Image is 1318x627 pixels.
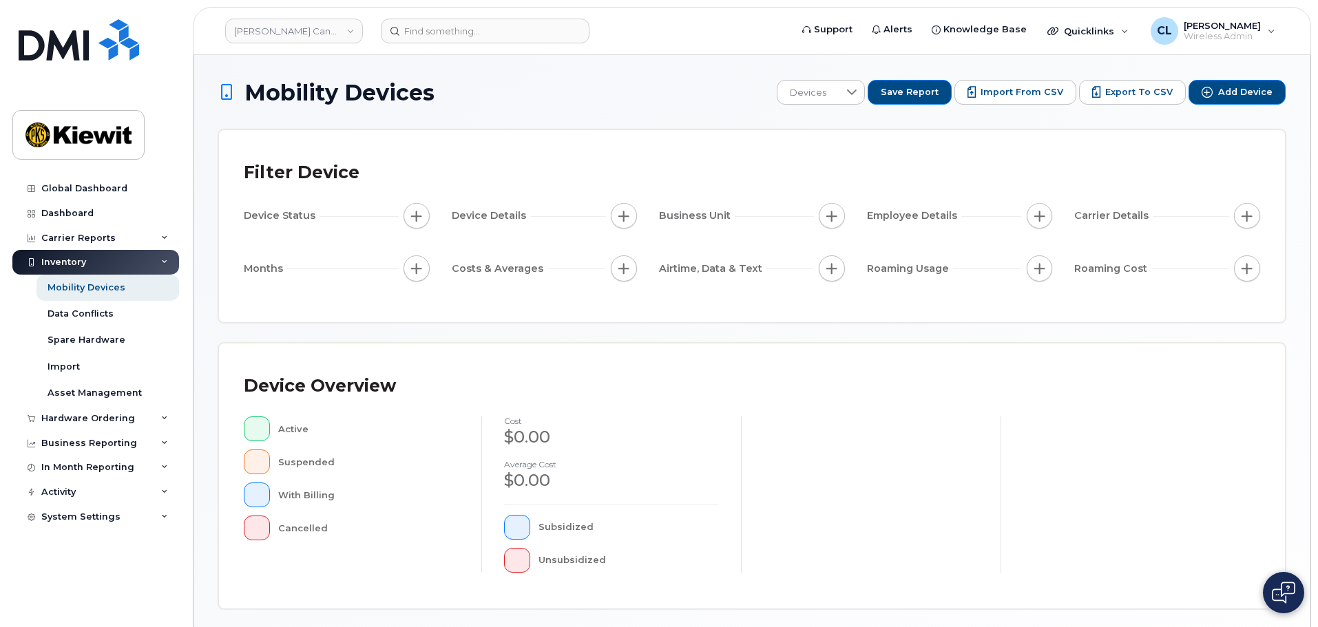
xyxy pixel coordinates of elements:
h4: cost [504,416,719,425]
span: Employee Details [867,209,961,223]
button: Import from CSV [954,80,1076,105]
div: Subsidized [538,515,720,540]
div: $0.00 [504,425,719,449]
span: Device Status [244,209,320,223]
div: Device Overview [244,368,396,404]
div: Suspended [278,449,460,474]
div: Cancelled [278,516,460,540]
span: Devices [777,81,839,105]
span: Roaming Usage [867,262,953,276]
button: Export to CSV [1079,80,1186,105]
span: Carrier Details [1074,209,1153,223]
span: Device Details [452,209,530,223]
button: Add Device [1189,80,1286,105]
span: Export to CSV [1105,86,1173,98]
div: Unsubsidized [538,548,720,573]
div: With Billing [278,482,460,507]
h4: Average cost [504,460,719,469]
span: Save Report [881,86,939,98]
img: Open chat [1272,582,1295,604]
div: Filter Device [244,155,359,191]
span: Costs & Averages [452,262,547,276]
span: Roaming Cost [1074,262,1151,276]
span: Add Device [1218,86,1273,98]
span: Business Unit [659,209,735,223]
span: Import from CSV [981,86,1063,98]
div: $0.00 [504,469,719,492]
span: Airtime, Data & Text [659,262,766,276]
button: Save Report [868,80,952,105]
span: Months [244,262,287,276]
span: Mobility Devices [244,81,435,105]
div: Active [278,416,460,441]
